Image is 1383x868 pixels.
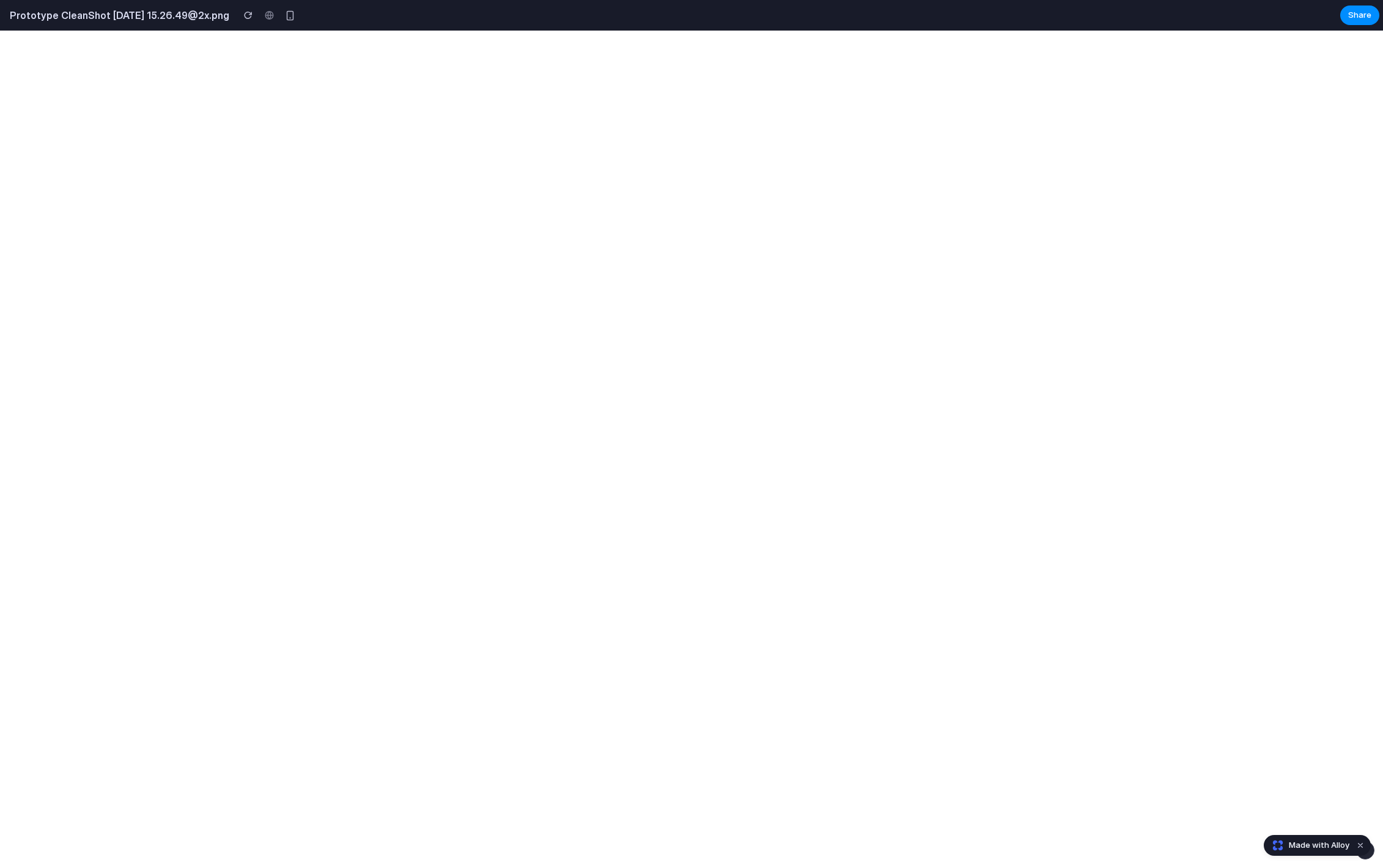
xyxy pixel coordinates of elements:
[1340,6,1379,25] button: Share
[5,8,229,23] h2: Prototype CleanShot [DATE] 15.26.49@2x.png
[1353,838,1368,853] button: Dismiss watermark
[1289,839,1349,851] span: Made with Alloy
[1264,839,1351,851] a: Made with Alloy
[1348,9,1371,21] span: Share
